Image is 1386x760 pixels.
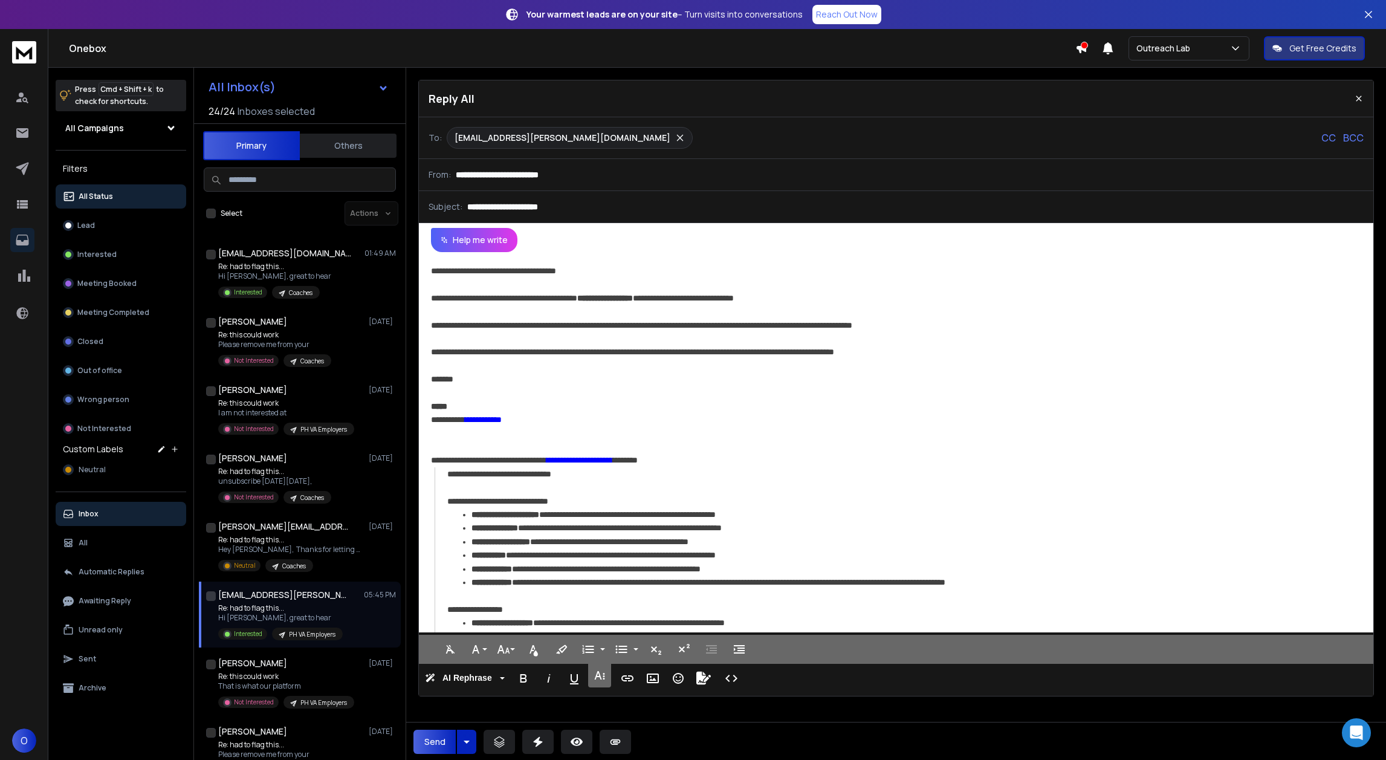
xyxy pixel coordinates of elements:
[300,132,397,159] button: Others
[234,561,256,570] p: Neutral
[77,250,117,259] p: Interested
[218,726,287,738] h1: [PERSON_NAME]
[816,8,878,21] p: Reach Out Now
[1289,42,1356,54] p: Get Free Credits
[431,228,517,252] button: Help me write
[79,465,106,475] span: Neutral
[56,560,186,584] button: Automatic Replies
[1343,131,1364,145] p: BCC
[300,357,324,366] p: Coaches
[77,221,95,230] p: Lead
[218,603,343,613] p: Re: had to flag this...
[218,613,343,623] p: Hi [PERSON_NAME], great to hear
[218,316,287,328] h1: [PERSON_NAME]
[563,666,586,690] button: Underline (⌘U)
[218,452,287,464] h1: [PERSON_NAME]
[69,41,1075,56] h1: Onebox
[429,132,442,144] p: To:
[238,104,315,119] h3: Inboxes selected
[728,637,751,661] button: Increase Indent (⌘])
[75,83,164,108] p: Press to check for shortcuts.
[218,750,354,759] p: Please remove me from your
[218,262,331,271] p: Re: had to flag this...
[218,589,351,601] h1: [EMAIL_ADDRESS][PERSON_NAME][DOMAIN_NAME]
[56,647,186,671] button: Sent
[369,317,396,326] p: [DATE]
[526,8,678,20] strong: Your warmest leads are on your site
[203,131,300,160] button: Primary
[77,395,129,404] p: Wrong person
[79,596,131,606] p: Awaiting Reply
[692,666,715,690] button: Signature
[56,458,186,482] button: Neutral
[364,590,396,600] p: 05:45 PM
[234,356,274,365] p: Not Interested
[300,698,347,707] p: PH VA Employers
[77,308,149,317] p: Meeting Completed
[429,169,451,181] p: From:
[209,104,235,119] span: 24 / 24
[1264,36,1365,60] button: Get Free Credits
[56,417,186,441] button: Not Interested
[369,522,396,531] p: [DATE]
[667,666,690,690] button: Emoticons
[12,729,36,753] button: O
[221,209,242,218] label: Select
[56,300,186,325] button: Meeting Completed
[56,589,186,613] button: Awaiting Reply
[56,676,186,700] button: Archive
[218,672,354,681] p: Re: this could work
[812,5,881,24] a: Reach Out Now
[77,279,137,288] p: Meeting Booked
[199,75,398,99] button: All Inbox(s)
[218,247,351,259] h1: [EMAIL_ADDRESS][DOMAIN_NAME]
[369,658,396,668] p: [DATE]
[423,666,507,690] button: AI Rephrase
[218,545,363,554] p: Hey [PERSON_NAME], Thanks for letting me
[429,201,462,213] p: Subject:
[218,467,331,476] p: Re: had to flag this...
[1342,718,1371,747] div: Open Intercom Messenger
[234,493,274,502] p: Not Interested
[455,132,670,144] p: [EMAIL_ADDRESS][PERSON_NAME][DOMAIN_NAME]
[218,330,331,340] p: Re: this could work
[282,562,306,571] p: Coaches
[79,567,144,577] p: Automatic Replies
[56,116,186,140] button: All Campaigns
[56,388,186,412] button: Wrong person
[218,681,354,691] p: That is what our platform
[300,493,324,502] p: Coaches
[218,657,287,669] h1: [PERSON_NAME]
[56,502,186,526] button: Inbox
[218,271,331,281] p: Hi [PERSON_NAME], great to hear
[79,625,123,635] p: Unread only
[77,424,131,434] p: Not Interested
[369,385,396,395] p: [DATE]
[218,398,354,408] p: Re: this could work
[218,384,287,396] h1: [PERSON_NAME]
[234,698,274,707] p: Not Interested
[56,213,186,238] button: Lead
[364,248,396,258] p: 01:49 AM
[56,271,186,296] button: Meeting Booked
[56,618,186,642] button: Unread only
[369,453,396,463] p: [DATE]
[234,629,262,638] p: Interested
[1321,131,1336,145] p: CC
[79,509,99,519] p: Inbox
[413,730,456,754] button: Send
[218,476,331,486] p: unsubscribe [DATE][DATE],
[369,727,396,736] p: [DATE]
[77,337,103,346] p: Closed
[209,81,276,93] h1: All Inbox(s)
[65,122,124,134] h1: All Campaigns
[218,408,354,418] p: I am not interested at
[289,288,312,297] p: Coaches
[300,425,347,434] p: PH VA Employers
[289,630,335,639] p: PH VA Employers
[218,340,331,349] p: Please remove me from your
[56,160,186,177] h3: Filters
[79,654,96,664] p: Sent
[1136,42,1195,54] p: Outreach Lab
